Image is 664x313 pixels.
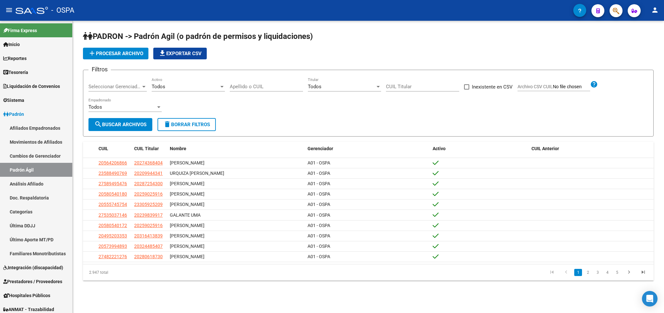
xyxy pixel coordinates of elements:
a: go to first page [546,269,558,276]
datatable-header-cell: Nombre [167,142,305,156]
span: 20209944341 [134,171,163,176]
span: Activo [433,146,446,151]
a: 4 [603,269,611,276]
span: CUIL Titular [134,146,159,151]
a: go to last page [637,269,649,276]
span: Borrar Filtros [163,122,210,127]
span: Nombre [170,146,186,151]
span: [PERSON_NAME] [170,244,204,249]
div: 2.947 total [83,264,196,281]
span: CUIL [99,146,108,151]
span: 20580540180 [99,191,127,197]
a: 5 [613,269,621,276]
span: PADRON -> Padrón Agil (o padrón de permisos y liquidaciones) [83,32,313,41]
span: Todos [88,104,102,110]
span: 20555745754 [99,202,127,207]
span: 20324485407 [134,244,163,249]
span: GALANTE UMA [170,212,201,218]
span: A01 - OSPA [308,191,330,197]
span: Hospitales Públicos [3,292,50,299]
span: 27535037146 [99,212,127,218]
datatable-header-cell: CUIL Titular [132,142,167,156]
span: Todos [308,84,321,90]
a: 1 [574,269,582,276]
span: Padrón [3,111,24,118]
span: A01 - OSPA [308,233,330,238]
span: A01 - OSPA [308,202,330,207]
span: A01 - OSPA [308,160,330,165]
mat-icon: add [88,49,96,57]
span: 20564206866 [99,160,127,165]
span: [PERSON_NAME] [170,160,204,165]
span: 20495203353 [99,233,127,238]
span: Inexistente en CSV [472,83,513,91]
span: Procesar archivo [88,51,143,56]
li: page 2 [583,267,593,278]
span: Seleccionar Gerenciador [88,84,141,90]
button: Borrar Filtros [157,118,216,131]
span: 20280618730 [134,254,163,259]
span: Gerenciador [308,146,333,151]
li: page 5 [612,267,622,278]
a: 2 [584,269,592,276]
span: Inicio [3,41,20,48]
span: Exportar CSV [158,51,202,56]
span: [PERSON_NAME] [170,181,204,186]
button: Buscar Archivos [88,118,152,131]
span: [PERSON_NAME] [170,233,204,238]
div: Open Intercom Messenger [642,291,658,307]
mat-icon: help [590,80,598,88]
span: Liquidación de Convenios [3,83,60,90]
span: 27589495476 [99,181,127,186]
span: 20316413839 [134,233,163,238]
span: 20287254300 [134,181,163,186]
span: Tesorería [3,69,28,76]
span: A01 - OSPA [308,254,330,259]
span: Integración (discapacidad) [3,264,63,271]
span: Todos [152,84,165,90]
li: page 1 [573,267,583,278]
datatable-header-cell: Activo [430,142,529,156]
span: 27482221276 [99,254,127,259]
datatable-header-cell: CUIL Anterior [529,142,654,156]
button: Procesar archivo [83,48,148,59]
span: A01 - OSPA [308,223,330,228]
span: A01 - OSPA [308,212,330,218]
mat-icon: menu [5,6,13,14]
a: 3 [594,269,601,276]
button: Exportar CSV [153,48,207,59]
span: Archivo CSV CUIL [518,84,553,89]
span: Prestadores / Proveedores [3,278,62,285]
span: [PERSON_NAME] [170,254,204,259]
span: [PERSON_NAME] [170,223,204,228]
span: 20274368404 [134,160,163,165]
span: A01 - OSPA [308,244,330,249]
span: 20573994893 [99,244,127,249]
span: 20259025916 [134,191,163,197]
span: 20259025916 [134,223,163,228]
li: page 3 [593,267,602,278]
li: page 4 [602,267,612,278]
span: 20580540172 [99,223,127,228]
a: go to next page [623,269,635,276]
span: 23588490769 [99,171,127,176]
span: URQUIZA [PERSON_NAME] [170,171,224,176]
mat-icon: person [651,6,659,14]
mat-icon: delete [163,120,171,128]
mat-icon: search [94,120,102,128]
a: go to previous page [560,269,572,276]
span: A01 - OSPA [308,171,330,176]
span: 23305925209 [134,202,163,207]
span: [PERSON_NAME] [170,202,204,207]
span: Reportes [3,55,27,62]
span: - OSPA [51,3,74,18]
datatable-header-cell: CUIL [96,142,132,156]
span: Buscar Archivos [94,122,146,127]
span: Sistema [3,97,24,104]
span: CUIL Anterior [531,146,559,151]
h3: Filtros [88,65,111,74]
span: 20239839917 [134,212,163,218]
mat-icon: file_download [158,49,166,57]
span: ANMAT - Trazabilidad [3,306,54,313]
span: [PERSON_NAME] [170,191,204,197]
